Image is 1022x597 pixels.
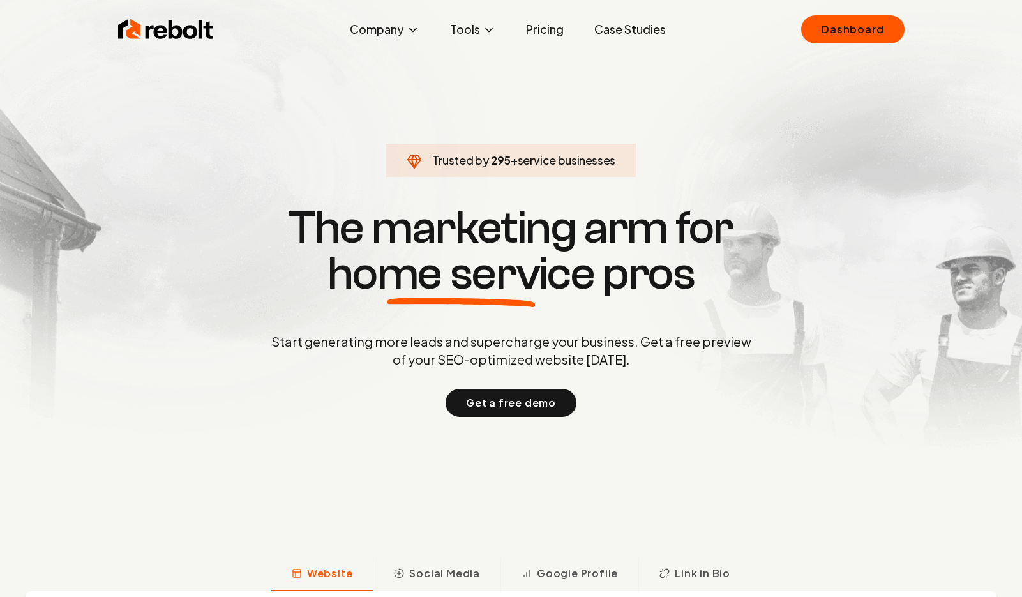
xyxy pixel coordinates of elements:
a: Pricing [516,17,574,42]
p: Start generating more leads and supercharge your business. Get a free preview of your SEO-optimiz... [269,333,754,368]
a: Dashboard [801,15,904,43]
button: Company [340,17,430,42]
span: Trusted by [432,153,489,167]
span: service businesses [518,153,616,167]
button: Social Media [373,558,500,591]
button: Get a free demo [446,389,576,417]
button: Tools [440,17,506,42]
span: + [511,153,518,167]
span: Social Media [409,566,480,581]
span: Link in Bio [675,566,730,581]
span: 295 [491,151,511,169]
a: Case Studies [584,17,676,42]
img: Rebolt Logo [118,17,214,42]
span: Website [307,566,353,581]
button: Google Profile [500,558,638,591]
button: Link in Bio [638,558,751,591]
h1: The marketing arm for pros [205,205,818,297]
span: home service [327,251,595,297]
button: Website [271,558,373,591]
span: Google Profile [537,566,618,581]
